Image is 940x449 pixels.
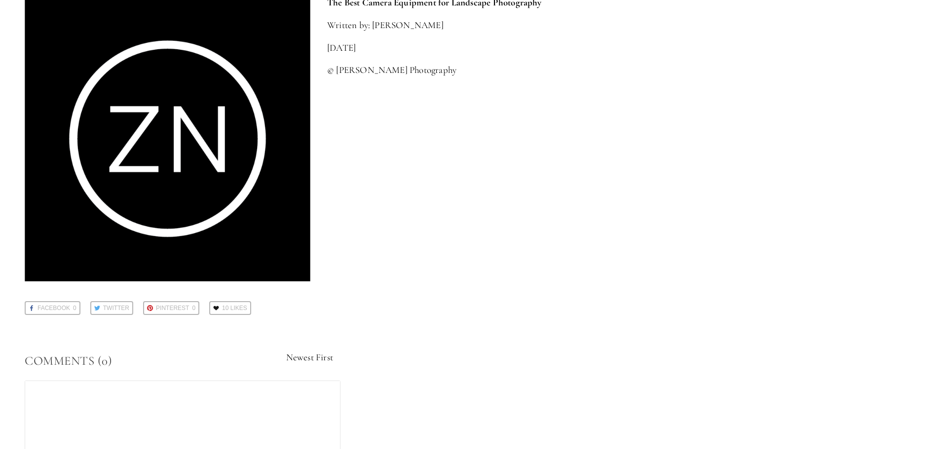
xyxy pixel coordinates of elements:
[25,353,112,368] span: Comments (0)
[222,302,247,314] span: 10 Likes
[103,302,129,314] span: Twitter
[327,41,915,55] p: [DATE]
[25,301,80,315] a: Facebook0
[209,301,251,315] a: 10 Likes
[90,301,133,315] a: Twitter
[327,64,915,77] p: © [PERSON_NAME] Photography
[156,302,189,314] span: Pinterest
[73,302,76,314] span: 0
[192,302,195,314] span: 0
[327,19,915,32] p: Written by: [PERSON_NAME]
[143,301,199,315] a: Pinterest0
[38,302,70,314] span: Facebook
